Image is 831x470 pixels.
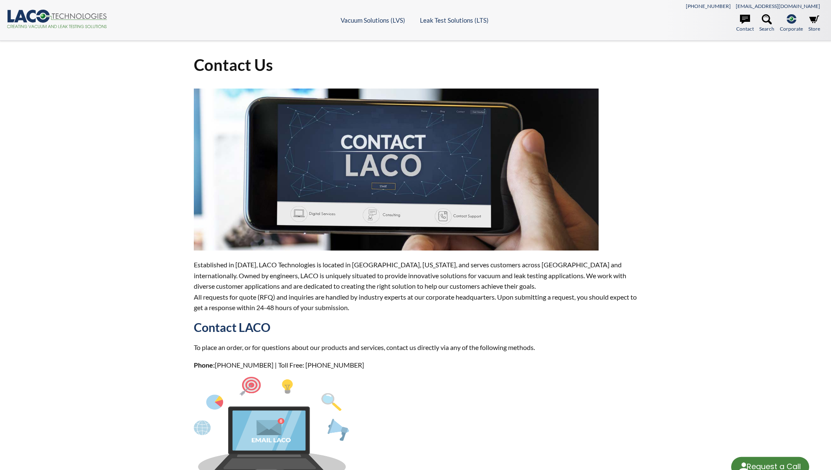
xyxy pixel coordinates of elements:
[736,14,754,33] a: Contact
[759,14,774,33] a: Search
[341,16,405,24] a: Vacuum Solutions (LVS)
[194,320,271,334] strong: Contact LACO
[194,55,638,75] h1: Contact Us
[194,342,638,353] p: To place an order, or for questions about our products and services, contact us directly via any ...
[780,25,803,33] span: Corporate
[194,89,599,251] img: ContactUs.jpg
[194,361,215,369] strong: Phone:
[420,16,489,24] a: Leak Test Solutions (LTS)
[736,3,820,9] a: [EMAIL_ADDRESS][DOMAIN_NAME]
[194,259,638,313] p: Established in [DATE], LACO Technologies is located in [GEOGRAPHIC_DATA], [US_STATE], and serves ...
[686,3,731,9] a: [PHONE_NUMBER]
[194,360,638,371] p: [PHONE_NUMBER] | Toll Free: [PHONE_NUMBER]
[808,14,820,33] a: Store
